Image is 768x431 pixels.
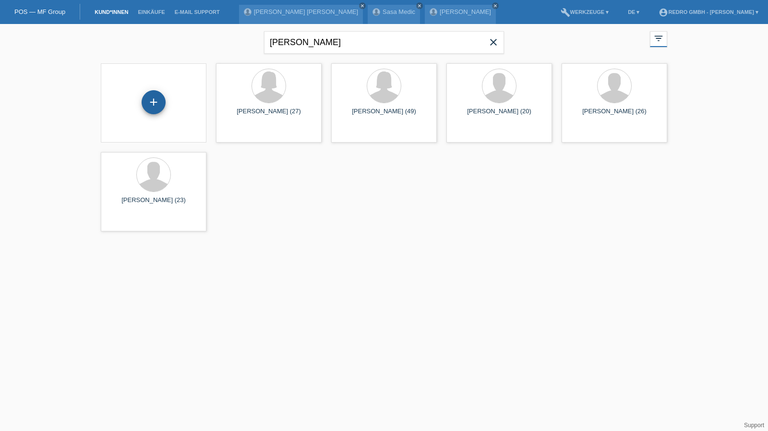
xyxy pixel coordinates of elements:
[359,2,366,9] a: close
[416,2,423,9] a: close
[254,8,358,15] a: [PERSON_NAME] [PERSON_NAME]
[569,108,660,123] div: [PERSON_NAME] (26)
[264,31,504,54] input: Suche...
[654,9,763,15] a: account_circleRedro GmbH - [PERSON_NAME] ▾
[561,8,570,17] i: build
[360,3,365,8] i: close
[170,9,225,15] a: E-Mail Support
[653,33,664,44] i: filter_list
[492,2,499,9] a: close
[556,9,614,15] a: buildWerkzeuge ▾
[133,9,169,15] a: Einkäufe
[454,108,544,123] div: [PERSON_NAME] (20)
[488,36,499,48] i: close
[623,9,644,15] a: DE ▾
[744,422,764,429] a: Support
[417,3,422,8] i: close
[224,108,314,123] div: [PERSON_NAME] (27)
[142,94,165,110] div: Kund*in hinzufügen
[108,196,199,212] div: [PERSON_NAME] (23)
[383,8,415,15] a: Sasa Medic
[493,3,498,8] i: close
[659,8,668,17] i: account_circle
[14,8,65,15] a: POS — MF Group
[339,108,429,123] div: [PERSON_NAME] (49)
[90,9,133,15] a: Kund*innen
[440,8,491,15] a: [PERSON_NAME]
